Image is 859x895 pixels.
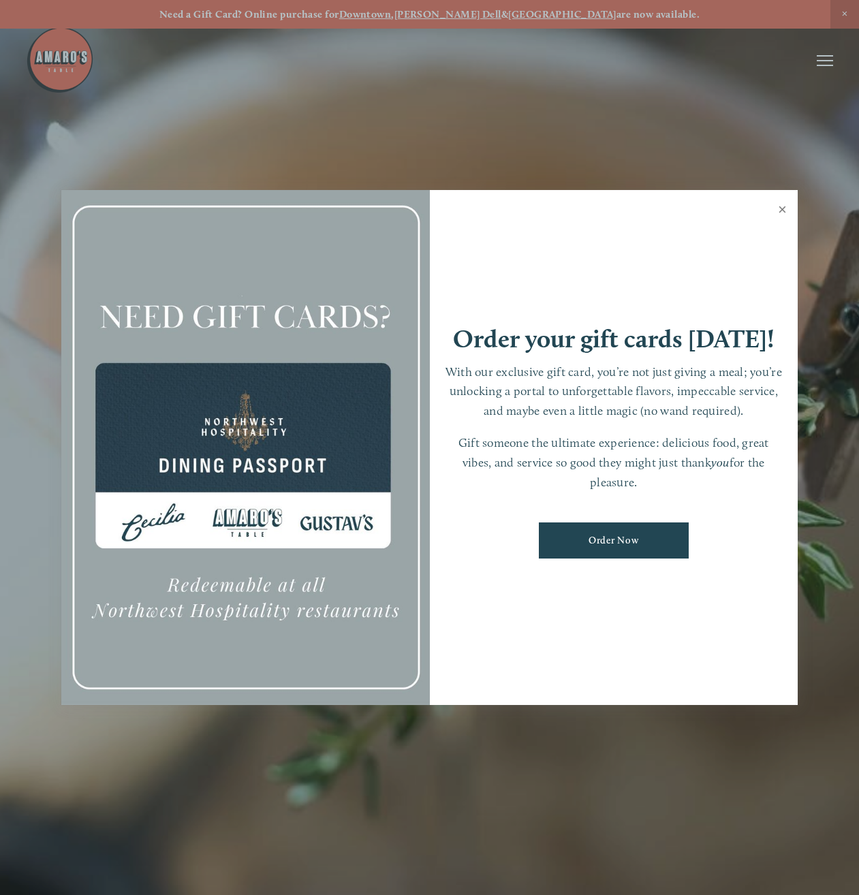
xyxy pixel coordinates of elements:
[443,362,785,421] p: With our exclusive gift card, you’re not just giving a meal; you’re unlocking a portal to unforge...
[443,433,785,492] p: Gift someone the ultimate experience: delicious food, great vibes, and service so good they might...
[711,455,730,469] em: you
[769,192,796,230] a: Close
[539,522,689,559] a: Order Now
[453,326,775,351] h1: Order your gift cards [DATE]!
